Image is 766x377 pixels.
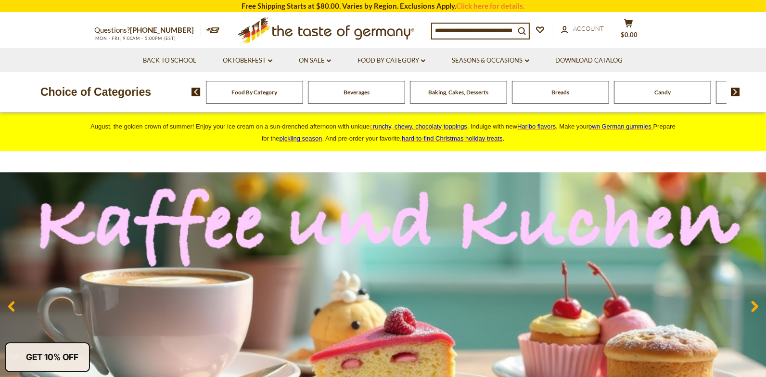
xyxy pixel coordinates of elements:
a: Click here for details. [456,1,524,10]
a: Food By Category [357,55,425,66]
span: runchy, chewy, chocolaty toppings [373,123,467,130]
a: Breads [552,89,570,96]
a: Oktoberfest [223,55,272,66]
span: $0.00 [621,31,638,39]
img: previous arrow [191,88,201,96]
span: Account [573,25,604,32]
span: . [402,135,504,142]
span: August, the golden crown of summer! Enjoy your ice cream on a sun-drenched afternoon with unique ... [90,123,676,142]
a: On Sale [299,55,331,66]
a: Download Catalog [556,55,623,66]
a: Account [561,24,604,34]
a: Back to School [143,55,196,66]
a: hard-to-find Christmas holiday treats [402,135,503,142]
img: next arrow [731,88,740,96]
a: Baking, Cakes, Desserts [429,89,489,96]
a: pickling season [280,135,322,142]
a: own German gummies. [588,123,653,130]
a: Seasons & Occasions [452,55,529,66]
a: [PHONE_NUMBER] [130,26,194,34]
span: MON - FRI, 9:00AM - 5:00PM (EST) [94,36,176,41]
a: Food By Category [232,89,278,96]
a: Candy [654,89,671,96]
a: Haribo flavors [517,123,556,130]
a: Beverages [344,89,370,96]
span: own German gummies [588,123,651,130]
button: $0.00 [614,19,643,43]
p: Questions? [94,24,201,37]
a: crunchy, chewy, chocolaty toppings [370,123,467,130]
